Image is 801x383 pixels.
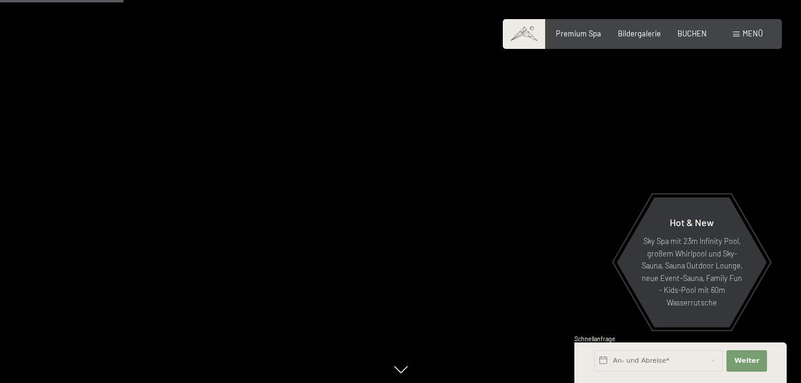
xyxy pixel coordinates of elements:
a: Hot & New Sky Spa mit 23m Infinity Pool, großem Whirlpool und Sky-Sauna, Sauna Outdoor Lounge, ne... [616,197,768,328]
a: Bildergalerie [618,29,661,38]
p: Sky Spa mit 23m Infinity Pool, großem Whirlpool und Sky-Sauna, Sauna Outdoor Lounge, neue Event-S... [640,235,744,308]
span: Menü [743,29,763,38]
span: Weiter [734,356,759,366]
a: Premium Spa [556,29,601,38]
button: Weiter [726,350,767,372]
span: Hot & New [670,217,714,228]
span: Schnellanfrage [574,335,616,342]
a: BUCHEN [678,29,707,38]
